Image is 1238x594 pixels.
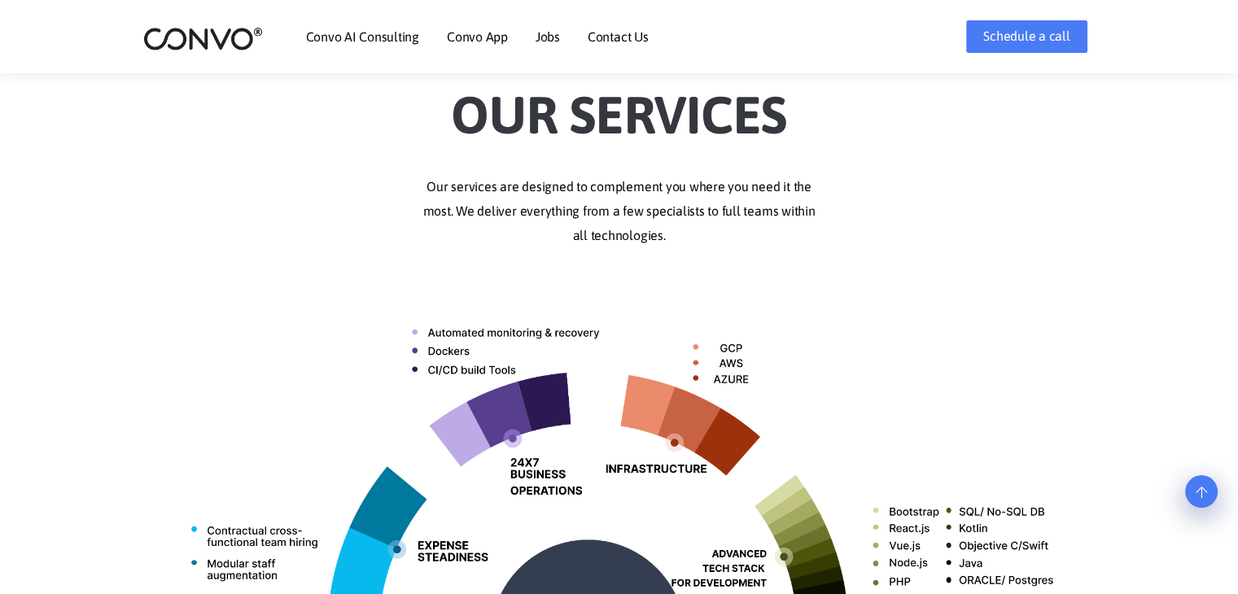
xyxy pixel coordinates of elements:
[447,30,508,43] a: Convo App
[168,59,1071,151] h2: Our Services
[143,26,263,51] img: logo_2.png
[168,175,1071,248] p: Our services are designed to complement you where you need it the most. We deliver everything fro...
[306,30,419,43] a: Convo AI Consulting
[536,30,560,43] a: Jobs
[588,30,649,43] a: Contact Us
[966,20,1087,53] a: Schedule a call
